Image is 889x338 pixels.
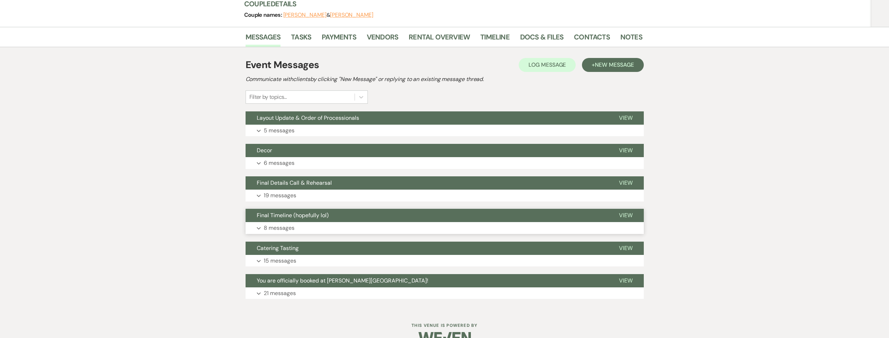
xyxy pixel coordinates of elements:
button: +New Message [582,58,643,72]
button: 8 messages [246,222,644,234]
span: New Message [595,61,634,68]
a: Docs & Files [520,31,563,47]
a: Messages [246,31,281,47]
span: View [619,277,633,284]
button: 21 messages [246,287,644,299]
h2: Communicate with clients by clicking "New Message" or replying to an existing message thread. [246,75,644,83]
p: 15 messages [264,256,296,265]
button: Layout Update & Order of Processionals [246,111,608,125]
button: [PERSON_NAME] [283,12,327,18]
button: View [608,176,644,190]
button: Final Details Call & Rehearsal [246,176,608,190]
div: Filter by topics... [249,93,287,101]
span: Final Timeline (hopefully lol) [257,212,329,219]
p: 19 messages [264,191,296,200]
span: & [283,12,373,19]
span: Decor [257,147,272,154]
h1: Event Messages [246,58,319,72]
button: You are officially booked at [PERSON_NAME][GEOGRAPHIC_DATA]! [246,274,608,287]
button: View [608,242,644,255]
button: Catering Tasting [246,242,608,255]
span: View [619,179,633,186]
span: Couple names: [244,11,283,19]
button: View [608,274,644,287]
a: Notes [620,31,642,47]
span: Catering Tasting [257,244,299,252]
span: View [619,244,633,252]
p: 8 messages [264,223,294,233]
span: View [619,212,633,219]
button: View [608,111,644,125]
a: Payments [322,31,356,47]
a: Vendors [367,31,398,47]
p: 21 messages [264,289,296,298]
button: 6 messages [246,157,644,169]
button: [PERSON_NAME] [330,12,373,18]
button: Decor [246,144,608,157]
a: Rental Overview [409,31,470,47]
span: View [619,147,633,154]
span: View [619,114,633,122]
span: Final Details Call & Rehearsal [257,179,332,186]
a: Tasks [291,31,311,47]
span: Layout Update & Order of Processionals [257,114,359,122]
button: View [608,209,644,222]
a: Timeline [480,31,510,47]
a: Contacts [574,31,610,47]
span: You are officially booked at [PERSON_NAME][GEOGRAPHIC_DATA]! [257,277,428,284]
p: 5 messages [264,126,294,135]
button: Log Message [519,58,576,72]
span: Log Message [529,61,566,68]
button: 5 messages [246,125,644,137]
button: 15 messages [246,255,644,267]
button: Final Timeline (hopefully lol) [246,209,608,222]
button: 19 messages [246,190,644,201]
p: 6 messages [264,159,294,168]
button: View [608,144,644,157]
